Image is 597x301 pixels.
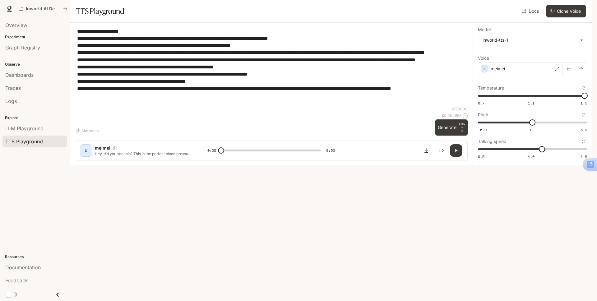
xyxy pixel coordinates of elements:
p: CTRL + [459,122,465,129]
p: meimei [491,66,505,72]
span: 0 [530,127,532,132]
button: Reset to default [580,85,587,91]
p: Pitch [478,113,488,117]
p: Talking speed [478,139,507,144]
span: 0:00 [207,147,216,154]
div: inworld-tts-1 [478,34,587,46]
p: meimei [95,145,110,151]
p: Temperature [478,86,504,90]
button: GenerateCTRL +⏎ [435,119,468,136]
span: -5.0 [478,127,487,132]
button: Reset to default [580,111,587,118]
p: Voice [478,56,489,60]
p: Model [478,27,491,32]
span: 1.1 [528,100,535,106]
button: Copy Voice ID [110,146,119,150]
a: Docs [521,5,541,17]
button: Download audio [420,144,433,157]
span: 0:50 [326,147,335,154]
span: 1.5 [581,154,587,159]
div: D [81,146,91,155]
h1: TTS Playground [76,5,124,17]
p: ⏎ [459,122,465,133]
p: Inworld AI Demos [26,6,61,12]
button: Reset to default [580,138,587,145]
button: All workspaces [16,2,70,15]
span: 0.5 [478,154,484,159]
button: Clone Voice [546,5,586,17]
span: 0.7 [478,100,484,106]
span: 1.0 [528,154,535,159]
p: Hey, did you see this? This is the perfect blood pressure monitor for your parents, grandparents,... [95,151,192,156]
button: Shortcuts [75,126,101,136]
span: 1.5 [581,100,587,106]
div: inworld-tts-1 [483,37,577,43]
button: Inspect [435,144,447,157]
span: 5.0 [581,127,587,132]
